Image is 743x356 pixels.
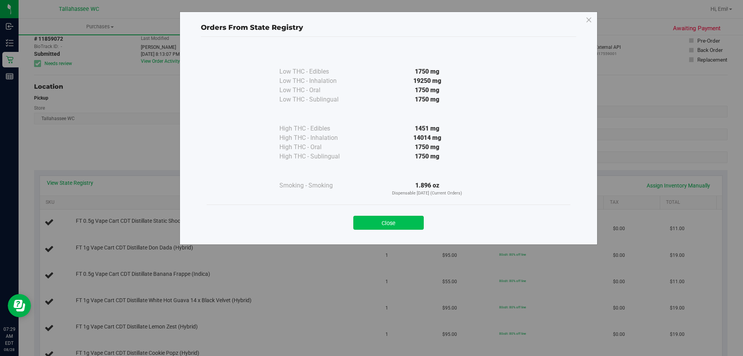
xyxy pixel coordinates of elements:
div: 1750 mg [357,86,498,95]
button: Close [353,216,424,230]
div: 1.896 oz [357,181,498,197]
div: High THC - Inhalation [279,133,357,143]
div: 1451 mg [357,124,498,133]
div: High THC - Sublingual [279,152,357,161]
div: Low THC - Oral [279,86,357,95]
div: 1750 mg [357,67,498,76]
div: High THC - Oral [279,143,357,152]
div: 1750 mg [357,143,498,152]
p: Dispensable [DATE] (Current Orders) [357,190,498,197]
div: 14014 mg [357,133,498,143]
div: 1750 mg [357,152,498,161]
div: Low THC - Sublingual [279,95,357,104]
span: Orders From State Registry [201,23,303,32]
div: Low THC - Edibles [279,67,357,76]
iframe: Resource center [8,294,31,317]
div: 1750 mg [357,95,498,104]
div: Smoking - Smoking [279,181,357,190]
div: High THC - Edibles [279,124,357,133]
div: 19250 mg [357,76,498,86]
div: Low THC - Inhalation [279,76,357,86]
